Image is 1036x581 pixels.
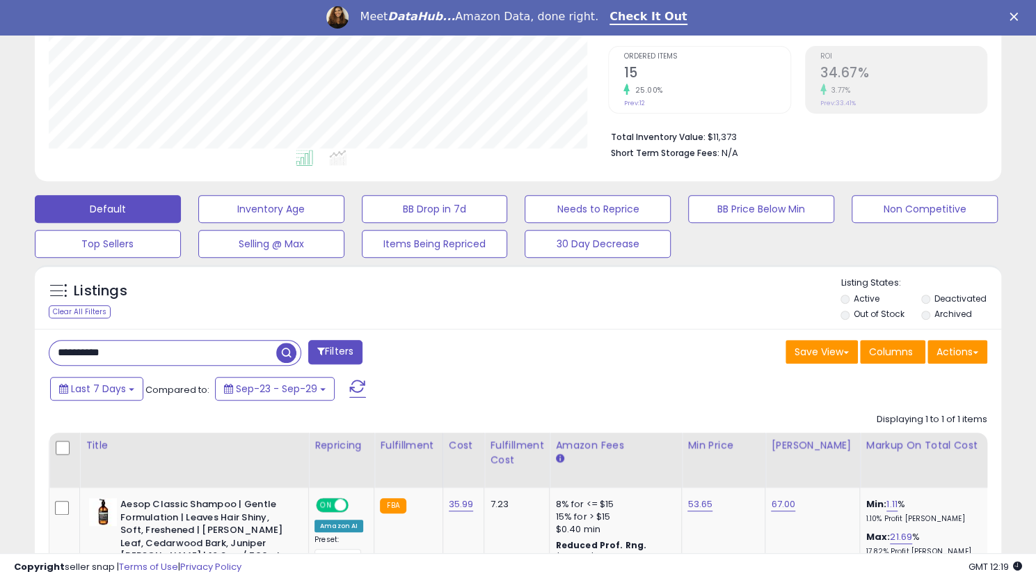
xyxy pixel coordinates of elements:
div: Amazon AI [314,520,363,532]
span: Columns [869,345,913,359]
li: $11,373 [610,127,977,144]
button: Selling @ Max [198,230,344,258]
div: 15% for > $15 [555,511,671,523]
small: Prev: 12 [623,99,644,107]
button: Needs to Reprice [525,195,671,223]
div: Repricing [314,438,368,453]
div: % [866,498,981,524]
div: 7.23 [490,498,539,511]
img: Profile image for Georgie [326,6,349,29]
div: seller snap | | [14,561,241,574]
a: 21.69 [890,530,912,544]
div: Clear All Filters [49,305,111,318]
button: Top Sellers [35,230,181,258]
h2: 15 [623,65,790,84]
div: Displaying 1 to 1 of 1 items [877,413,987,426]
div: Fulfillment [380,438,436,453]
a: 35.99 [449,497,474,511]
span: N/A [721,146,738,160]
button: Items Being Repriced [362,230,508,258]
button: Filters [308,340,362,364]
small: 3.77% [827,85,851,95]
span: 2025-10-7 12:19 GMT [969,560,1022,573]
a: 1.11 [886,497,898,511]
b: Min: [866,497,886,511]
div: % [866,531,981,557]
span: Last 7 Days [71,382,126,396]
div: Amazon Fees [555,438,676,453]
p: Listing States: [840,277,1001,290]
div: [PERSON_NAME] [771,438,854,453]
b: Max: [866,530,890,543]
img: 41nLtn6tKuL._SL40_.jpg [89,498,117,526]
a: Check It Out [609,10,687,25]
b: Reduced Prof. Rng. [555,539,646,551]
div: Cost [449,438,479,453]
div: Markup on Total Cost [866,438,986,453]
button: Default [35,195,181,223]
button: BB Price Below Min [688,195,834,223]
div: $0.40 min [555,523,671,536]
h2: 34.67% [820,65,987,84]
label: Archived [934,308,972,320]
button: 30 Day Decrease [525,230,671,258]
span: Sep-23 - Sep-29 [236,382,317,396]
div: Title [86,438,303,453]
p: 1.10% Profit [PERSON_NAME] [866,514,981,524]
span: Ordered Items [623,53,790,61]
span: ON [317,499,335,511]
button: Actions [927,340,987,364]
i: DataHub... [388,10,455,23]
button: Inventory Age [198,195,344,223]
strong: Copyright [14,560,65,573]
label: Out of Stock [854,308,904,320]
span: Compared to: [145,383,209,396]
button: Columns [860,340,925,364]
span: ROI [820,53,987,61]
a: 53.65 [687,497,712,511]
a: Terms of Use [119,560,178,573]
small: Amazon Fees. [555,453,564,465]
th: The percentage added to the cost of goods (COGS) that forms the calculator for Min & Max prices. [860,433,992,488]
div: 8% for <= $15 [555,498,671,511]
small: FBA [380,498,406,513]
small: 25.00% [630,85,662,95]
button: Save View [786,340,858,364]
label: Deactivated [934,293,987,304]
a: Privacy Policy [180,560,241,573]
button: Last 7 Days [50,377,143,401]
div: Min Price [687,438,759,453]
div: Preset: [314,535,363,566]
a: 67.00 [771,497,795,511]
h5: Listings [74,281,127,301]
button: BB Drop in 7d [362,195,508,223]
div: Fulfillment Cost [490,438,543,467]
button: Non Competitive [852,195,998,223]
b: Total Inventory Value: [610,131,705,143]
small: Prev: 33.41% [820,99,856,107]
div: Close [1010,13,1023,21]
div: Meet Amazon Data, done right. [360,10,598,24]
label: Active [854,293,879,304]
b: Aesop Classic Shampoo | Gentle Formulation | Leaves Hair Shiny, Soft, Freshened | [PERSON_NAME] L... [120,498,289,566]
b: Short Term Storage Fees: [610,147,719,159]
button: Sep-23 - Sep-29 [215,377,335,401]
span: OFF [346,499,369,511]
